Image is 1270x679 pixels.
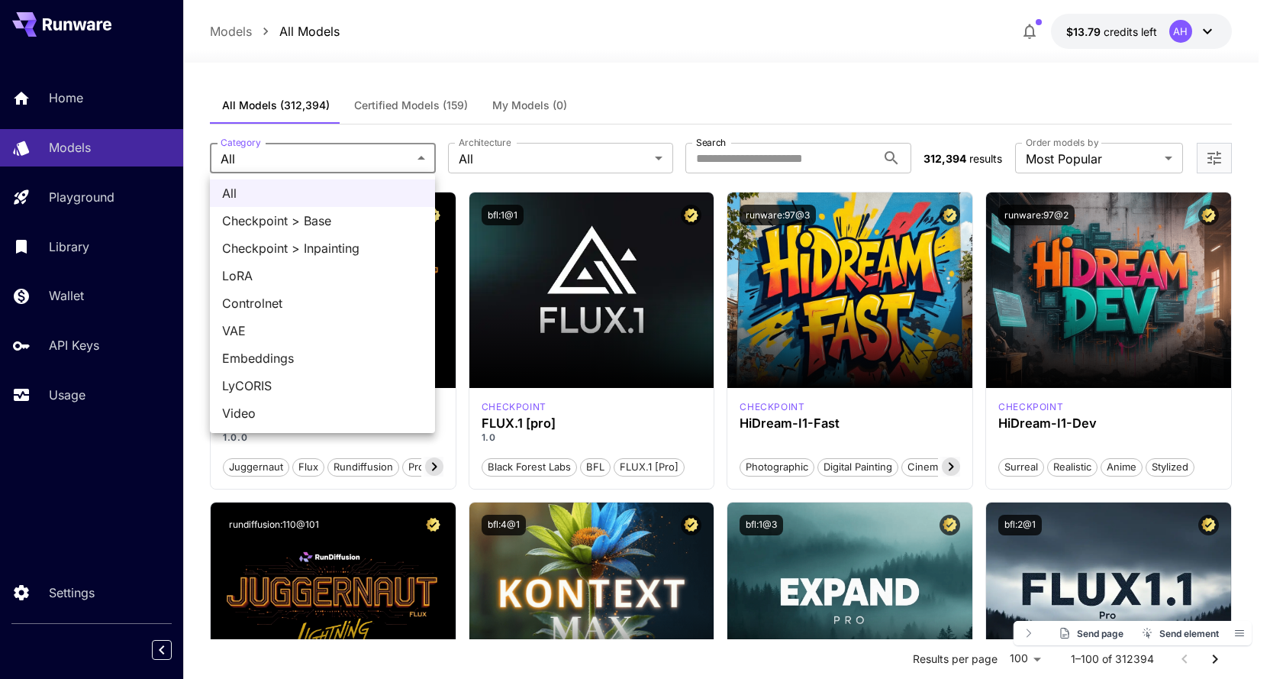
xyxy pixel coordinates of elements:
span: LoRA [222,267,423,285]
span: Embeddings [222,349,423,367]
span: All [222,184,423,202]
span: LyCORIS [222,377,423,395]
span: Video [222,404,423,422]
span: Controlnet [222,294,423,312]
span: Checkpoint > Inpainting [222,239,423,257]
span: VAE [222,322,423,340]
span: Checkpoint > Base [222,212,423,230]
